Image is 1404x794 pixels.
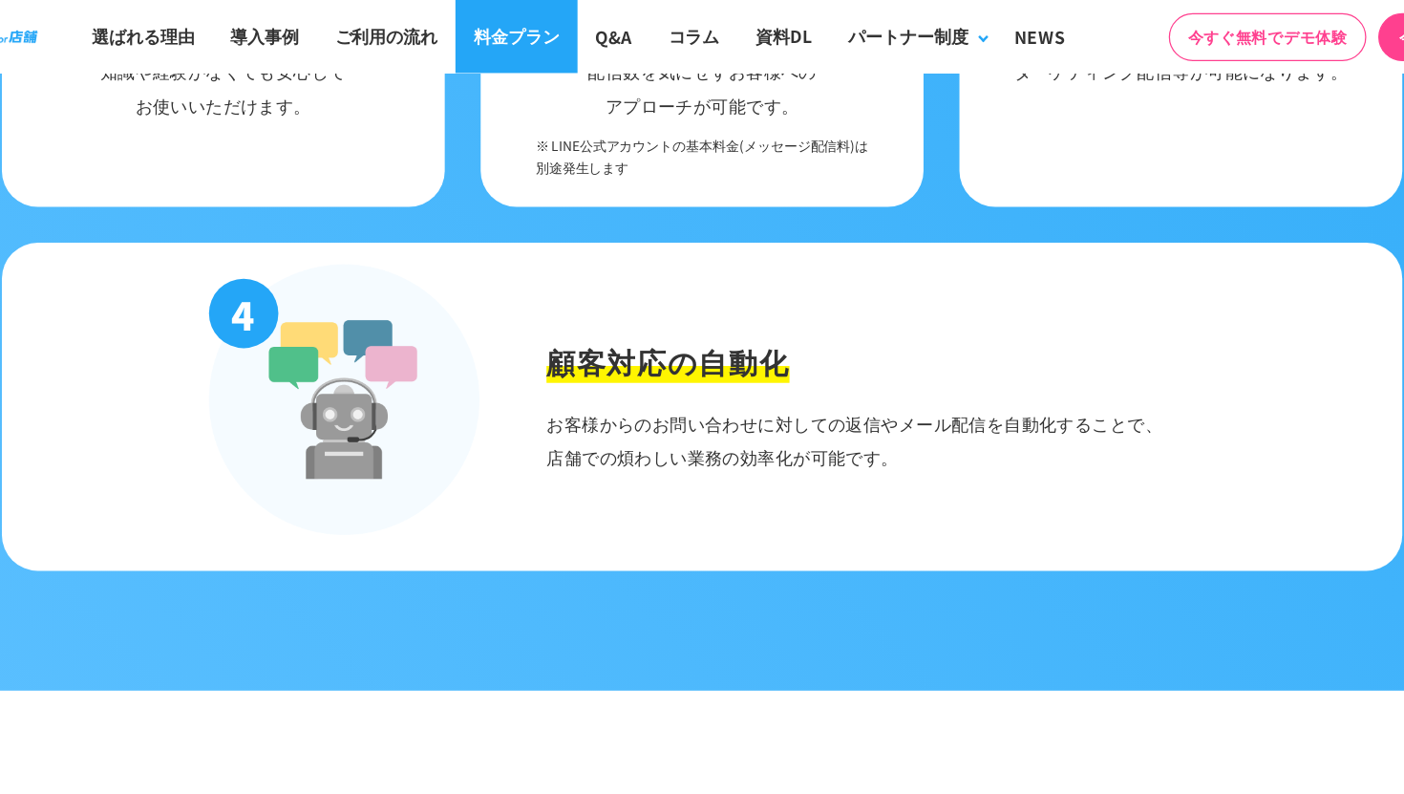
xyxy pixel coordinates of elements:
[213,642,1191,688] h2: LINE公式アカウントとの比較
[578,325,1096,378] p: お客様からのお問い合わせに対しての 返信やメール配信を自動化することで、 店舗での煩わしい業務の効率化が可能です。
[819,19,914,39] div: パートナー制度
[213,717,1191,780] p: DMMチャットブーストfor店舗は LINE公式アカウントの拡張機能です。 店舗オーナー様のLINEでの顧客対応を より便利にする機能を盛り込んでいます。
[1074,11,1232,49] a: 今すぐ無料でデモ体験
[1242,11,1390,49] a: 今すぐお問い合わせ
[569,107,835,142] span: ※ LINE公式アカウントの基本料金(メッセージ配信料)は 別途発生します
[14,24,172,34] img: ロゴ
[578,271,772,306] h3: 顧客対応の自動化
[308,223,364,278] p: 4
